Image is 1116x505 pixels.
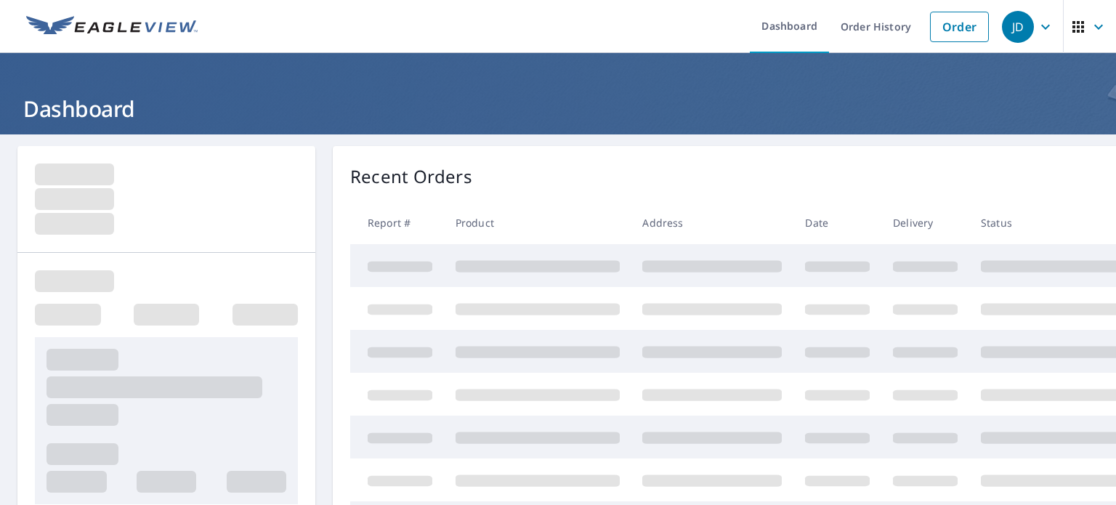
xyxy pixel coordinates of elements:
[17,94,1099,124] h1: Dashboard
[881,201,969,244] th: Delivery
[1002,11,1034,43] div: JD
[350,201,444,244] th: Report #
[350,163,472,190] p: Recent Orders
[631,201,793,244] th: Address
[930,12,989,42] a: Order
[793,201,881,244] th: Date
[26,16,198,38] img: EV Logo
[444,201,631,244] th: Product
